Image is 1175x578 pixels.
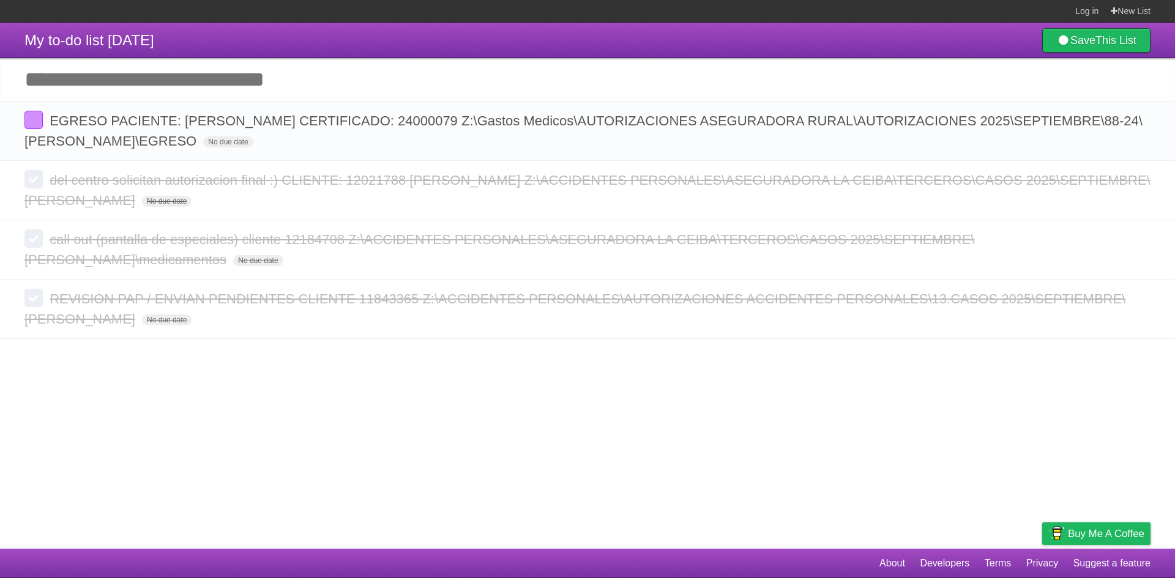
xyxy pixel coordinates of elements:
a: About [879,552,905,575]
span: del centro solicitan autorizacion final :) CLIENTE: 12021788 [PERSON_NAME] Z:\ACCIDENTES PERSONAL... [24,172,1151,208]
span: EGRESO PACIENTE: [PERSON_NAME] CERTIFICADO: 24000079 Z:\Gastos Medicos\AUTORIZACIONES ASEGURADORA... [24,113,1143,149]
a: Privacy [1026,552,1058,575]
a: Buy me a coffee [1042,522,1151,545]
span: call out (pantalla de especiales) cliente 12184708 Z:\ACCIDENTES PERSONALES\ASEGURADORA LA CEIBA\... [24,232,974,267]
span: No due date [142,196,192,207]
a: Terms [985,552,1012,575]
span: Buy me a coffee [1068,523,1144,544]
a: SaveThis List [1042,28,1151,53]
span: No due date [233,255,283,266]
span: No due date [203,136,253,147]
label: Done [24,289,43,307]
label: Done [24,111,43,129]
span: REVISION PAP / ENVIAN PENDIENTES CLIENTE 11843365 Z:\ACCIDENTES PERSONALES\AUTORIZACIONES ACCIDEN... [24,291,1125,327]
a: Suggest a feature [1073,552,1151,575]
img: Buy me a coffee [1048,523,1065,544]
label: Done [24,170,43,188]
span: My to-do list [DATE] [24,32,154,48]
label: Done [24,229,43,248]
span: No due date [142,314,192,325]
b: This List [1095,34,1136,46]
a: Developers [920,552,969,575]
